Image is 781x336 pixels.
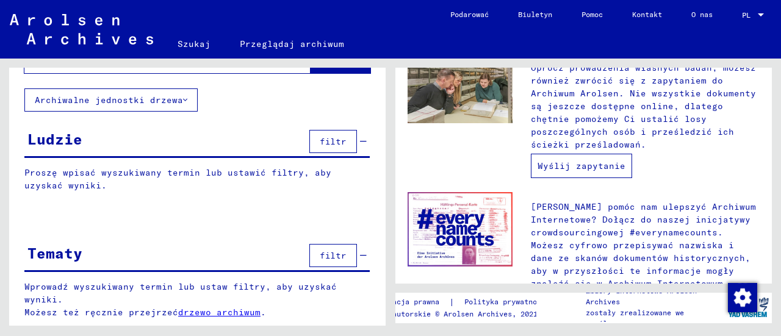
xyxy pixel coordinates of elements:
font: O nas [691,10,713,19]
font: Ludzie [27,130,82,148]
img: yv_logo.png [725,292,771,323]
font: Proszę wpisać wyszukiwany termin lub ustawić filtry, aby uzyskać wyniki. [24,167,331,191]
font: Przeglądaj archiwum [240,38,344,49]
font: | [449,296,455,307]
img: enc.jpg [408,192,513,267]
font: [PERSON_NAME] pomóc nam ulepszyć Archiwum Internetowe? Dołącz do naszej inicjatywy crowdsourcingo... [531,201,756,289]
font: Wyślij zapytanie [538,160,625,171]
font: Kontakt [632,10,662,19]
img: Arolsen_neg.svg [10,14,153,45]
img: Zmiana zgody [728,283,757,312]
font: . [261,307,266,318]
img: inquiries.jpg [408,53,513,123]
font: Możesz też ręcznie przejrzeć [24,307,178,318]
button: filtr [309,130,357,153]
font: Podarować [450,10,489,19]
a: Wyślij zapytanie [531,154,632,178]
a: Szukaj [163,29,225,59]
button: filtr [309,244,357,267]
font: Biuletyn [518,10,552,19]
font: PL [742,10,750,20]
a: Informacja prawna [367,296,449,309]
font: filtr [320,136,347,147]
a: Przeglądaj archiwum [225,29,359,59]
font: Szukaj [178,38,211,49]
a: Polityka prywatności [455,296,564,309]
font: Prawa autorskie © Arolsen Archives, 2021 [367,309,538,318]
font: Wprowadź wyszukiwany termin lub ustaw filtry, aby uzyskać wyniki. [24,281,337,305]
font: Tematy [27,244,82,262]
font: Oprócz prowadzenia własnych badań, możesz również zwrócić się z zapytaniem do Archiwum Arolsen. N... [531,62,756,150]
font: zostały zrealizowane we współpracy z [586,308,684,328]
font: Polityka prywatności [464,297,550,306]
font: Informacja prawna [367,297,439,306]
a: drzewo archiwum [178,307,261,318]
font: Archiwalne jednostki drzewa [35,95,183,105]
font: filtr [320,250,347,261]
font: Pomoc [581,10,603,19]
button: Archiwalne jednostki drzewa [24,88,198,112]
